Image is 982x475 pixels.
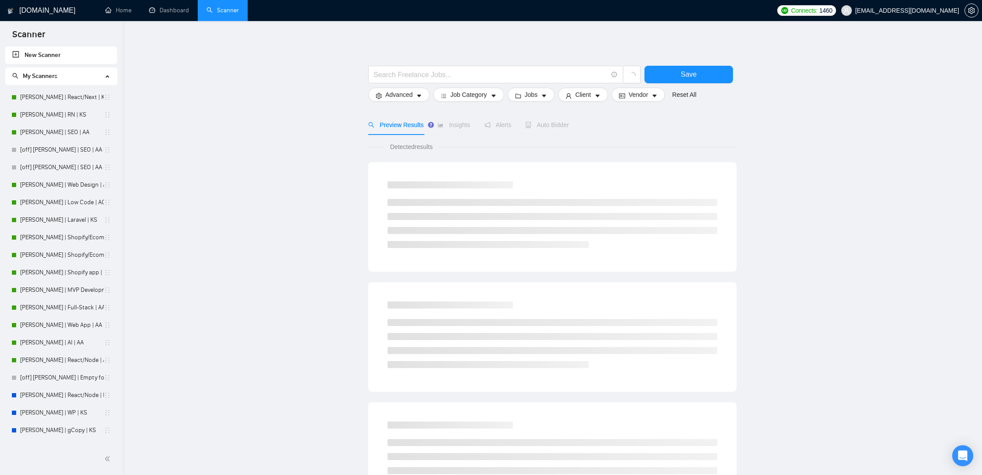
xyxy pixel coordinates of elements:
span: holder [104,94,111,101]
span: Connects: [791,6,817,15]
li: [off] Nick | SEO | AA - Strict, High Budget [5,141,117,159]
span: holder [104,164,111,171]
span: holder [104,181,111,188]
a: [off] [PERSON_NAME] | Empty for future | AA [20,369,104,386]
a: [PERSON_NAME] | React/Next | KS [20,89,104,106]
a: [PERSON_NAME] | Shopify/Ecom | KS [20,246,104,264]
li: Andrew | Shopify/Ecom | KS - lower requirements [5,229,117,246]
li: Andrew | Shopify app | KS [5,264,117,281]
li: Anna | Web Design | AO [5,176,117,194]
a: [PERSON_NAME] | SEO | AA [20,124,104,141]
span: setting [376,92,382,99]
span: holder [104,252,111,259]
input: Search Freelance Jobs... [374,69,608,80]
button: folderJobscaret-down [508,88,555,102]
span: Client [575,90,591,99]
span: Alerts [484,121,512,128]
div: Tooltip anchor [427,121,435,129]
a: [PERSON_NAME] | React/Node | KS - WIP [20,386,104,404]
span: area-chart [438,122,444,128]
li: Ann | React/Node | KS - WIP [5,386,117,404]
div: Open Intercom Messenger [952,445,973,466]
span: Save [681,69,697,80]
li: [off] Michael | Empty for future | AA [5,369,117,386]
a: [PERSON_NAME] | Shopify/Ecom | KS - lower requirements [20,229,104,246]
img: upwork-logo.png [781,7,788,14]
span: caret-down [594,92,601,99]
a: [PERSON_NAME] | WP | KS [20,404,104,422]
li: Terry | Laravel | KS [5,211,117,229]
span: holder [104,146,111,153]
li: Michael | Web App | AA [5,316,117,334]
span: Insights [438,121,470,128]
a: [PERSON_NAME] | Full-Stack | AA [20,299,104,316]
a: [PERSON_NAME] | Shopify app | KS [20,264,104,281]
span: notification [484,122,491,128]
li: Valery | RN | KS [5,106,117,124]
span: Preview Results [368,121,423,128]
a: Reset All [672,90,696,99]
span: holder [104,216,111,223]
img: logo [7,4,14,18]
span: info-circle [612,72,617,78]
a: dashboardDashboard [149,7,189,14]
span: holder [104,427,111,434]
a: [PERSON_NAME] | Low Code | AO [20,194,104,211]
li: Nick | SEO | AA [5,124,117,141]
a: searchScanner [206,7,239,14]
span: Job Category [450,90,487,99]
button: Save [644,66,733,83]
a: New Scanner [12,46,110,64]
a: [off] [PERSON_NAME] | SEO | AA - Light, Low Budget [20,159,104,176]
span: holder [104,129,111,136]
span: holder [104,269,111,276]
li: [archived] AS | g|eShopify | Moroz [5,439,117,457]
li: Michael | React/Node | AA [5,351,117,369]
span: folder [515,92,521,99]
button: barsJob Categorycaret-down [433,88,504,102]
span: Scanner [5,28,52,46]
span: 1460 [819,6,833,15]
a: [PERSON_NAME] | AI | AA [20,334,104,351]
span: My Scanners [12,72,57,80]
span: Advanced [385,90,413,99]
span: Auto Bidder [525,121,569,128]
a: [PERSON_NAME] | Laravel | KS [20,211,104,229]
li: Michael | Full-Stack | AA [5,299,117,316]
a: homeHome [105,7,132,14]
li: New Scanner [5,46,117,64]
li: [off] Nick | SEO | AA - Light, Low Budget [5,159,117,176]
span: bars [441,92,447,99]
span: setting [965,7,978,14]
button: userClientcaret-down [558,88,608,102]
span: caret-down [491,92,497,99]
span: search [12,73,18,79]
span: user [843,7,850,14]
li: Alex | gCopy | KS [5,422,117,439]
span: robot [525,122,531,128]
span: user [566,92,572,99]
a: [PERSON_NAME] | gCopy | KS [20,422,104,439]
span: double-left [104,454,113,463]
span: Vendor [629,90,648,99]
span: caret-down [541,92,547,99]
a: setting [964,7,978,14]
li: Anna | Low Code | AO [5,194,117,211]
span: loading [628,72,636,80]
span: holder [104,374,111,381]
a: [off] [PERSON_NAME] | SEO | AA - Strict, High Budget [20,141,104,159]
span: holder [104,111,111,118]
span: holder [104,199,111,206]
button: settingAdvancedcaret-down [368,88,430,102]
button: idcardVendorcaret-down [612,88,665,102]
li: Michael | MVP Development | AA [5,281,117,299]
a: [PERSON_NAME] | Web App | AA [20,316,104,334]
span: holder [104,409,111,416]
span: My Scanners [23,72,57,80]
a: [PERSON_NAME] | RN | KS [20,106,104,124]
span: holder [104,357,111,364]
span: holder [104,339,111,346]
span: holder [104,304,111,311]
a: [PERSON_NAME] | MVP Development | AA [20,281,104,299]
span: caret-down [416,92,422,99]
